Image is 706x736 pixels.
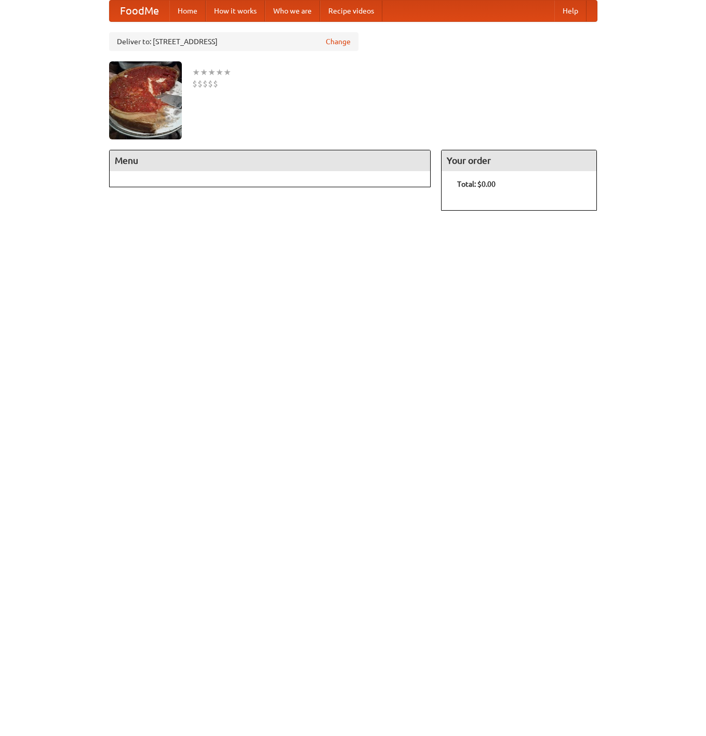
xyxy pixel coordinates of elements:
li: ★ [223,67,231,78]
a: Change [326,36,351,47]
a: Home [169,1,206,21]
li: ★ [216,67,223,78]
a: Recipe videos [320,1,382,21]
li: ★ [200,67,208,78]
h4: Your order [442,150,596,171]
a: How it works [206,1,265,21]
img: angular.jpg [109,61,182,139]
b: Total: $0.00 [457,180,496,188]
li: $ [213,78,218,89]
li: $ [203,78,208,89]
li: $ [208,78,213,89]
h4: Menu [110,150,431,171]
a: Who we are [265,1,320,21]
a: FoodMe [110,1,169,21]
li: $ [197,78,203,89]
li: ★ [208,67,216,78]
a: Help [554,1,587,21]
li: ★ [192,67,200,78]
div: Deliver to: [STREET_ADDRESS] [109,32,358,51]
li: $ [192,78,197,89]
